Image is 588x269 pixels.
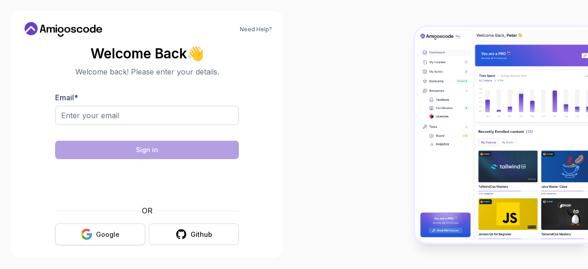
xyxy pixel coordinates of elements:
[55,141,239,159] button: Sign in
[142,205,153,216] p: OR
[96,230,119,239] div: Google
[187,46,204,61] span: 👋
[55,106,239,125] input: Enter your email
[22,22,105,37] a: Home link
[55,66,239,77] p: Welcome back! Please enter your details.
[415,27,588,242] img: Amigoscode Dashboard
[55,223,145,245] button: Google
[78,165,216,200] iframe: Widget containing checkbox for hCaptcha security challenge
[191,230,212,239] div: Github
[136,145,158,155] div: Sign in
[149,223,239,245] button: Github
[55,93,78,102] label: Email *
[55,46,239,61] h2: Welcome Back
[240,26,272,33] a: Need Help?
